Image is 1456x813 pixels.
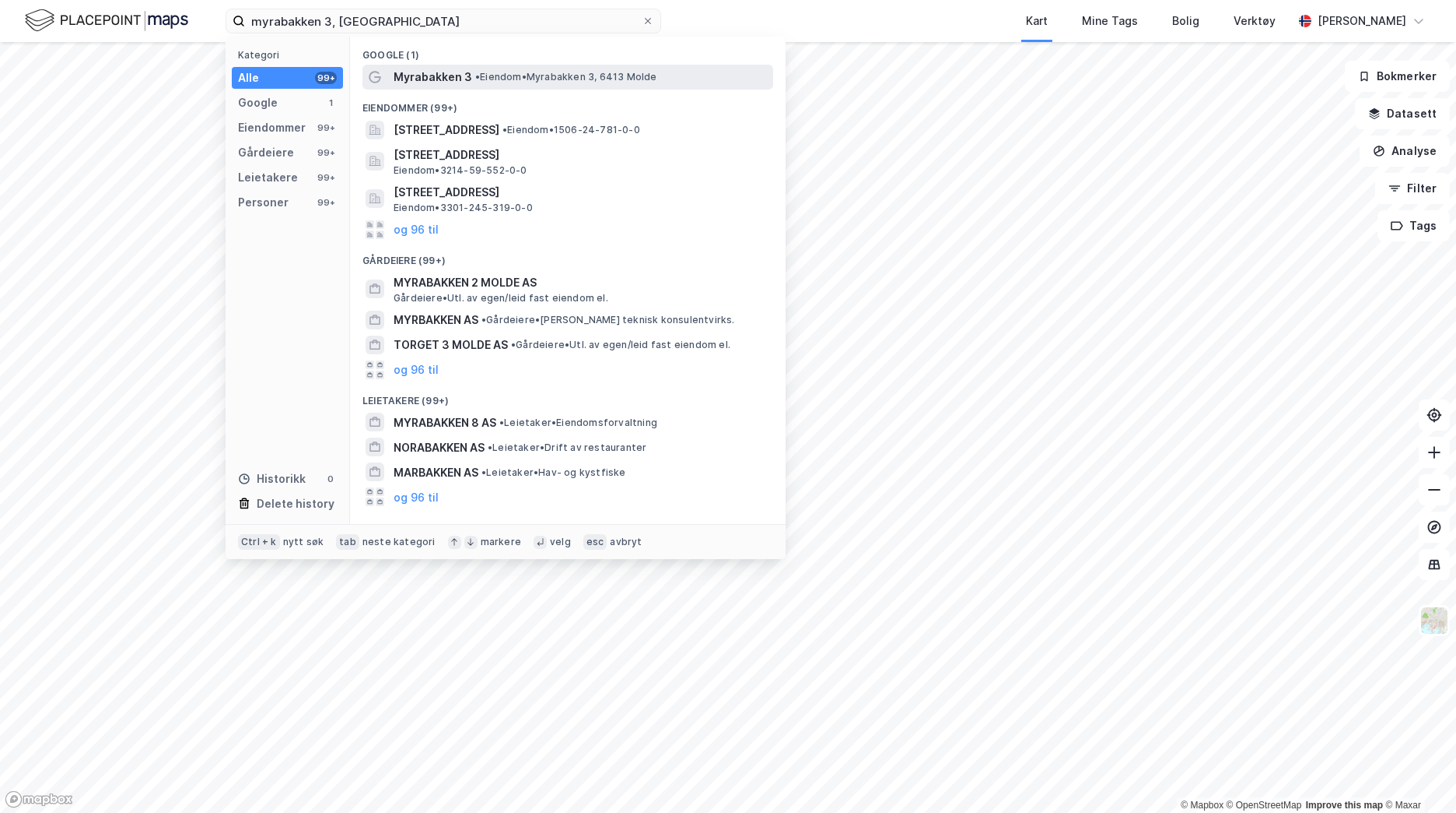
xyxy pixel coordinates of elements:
[502,124,640,136] span: Eiendom • 1506-24-781-0-0
[610,536,642,548] div: avbryt
[488,442,646,454] span: Leietaker • Drift av restauranter
[350,90,786,118] div: Eiendommer (99+)
[238,49,343,61] div: Kategori
[5,790,73,808] a: Mapbox homepage
[350,242,786,270] div: Gårdeiere (99+)
[394,414,496,432] span: MYRABAKKEN 8 AS
[257,494,334,513] div: Delete history
[1378,738,1456,813] iframe: Chat Widget
[1172,12,1199,30] div: Bolig
[481,536,521,548] div: markere
[1306,800,1383,811] a: Improve this map
[238,143,294,162] div: Gårdeiere
[475,71,480,83] span: •
[1345,61,1450,92] button: Bokmerker
[350,37,786,65] div: Google (1)
[394,438,485,457] span: NORABAKKEN AS
[238,193,289,212] div: Personer
[511,339,516,350] span: •
[394,146,767,164] span: [STREET_ADDRESS]
[394,220,439,239] button: og 96 til
[324,473,337,485] div: 0
[1375,173,1450,204] button: Filter
[394,361,439,379] button: og 96 til
[1227,800,1302,811] a: OpenStreetMap
[394,121,499,139] span: [STREET_ADDRESS]
[350,509,786,537] div: Personer (99+)
[336,534,359,550] div: tab
[1082,12,1138,30] div: Mine Tags
[475,71,657,83] span: Eiendom • Myrabakken 3, 6413 Molde
[245,9,642,33] input: Søk på adresse, matrikkel, gårdeiere, leietakere eller personer
[315,171,337,184] div: 99+
[394,183,767,202] span: [STREET_ADDRESS]
[315,72,337,84] div: 99+
[394,68,472,86] span: Myrabakken 3
[481,314,486,326] span: •
[394,487,439,506] button: og 96 til
[394,273,767,292] span: MYRABAKKEN 2 MOLDE AS
[1318,12,1406,30] div: [PERSON_NAME]
[238,118,306,137] div: Eiendommer
[499,417,504,428] span: •
[238,168,298,187] div: Leietakere
[350,382,786,410] div: Leietakere (99+)
[550,536,571,548] div: velg
[1378,738,1456,813] div: Kontrollprogram for chat
[238,69,259,87] div: Alle
[1181,800,1223,811] a: Mapbox
[583,534,607,550] div: esc
[238,470,306,488] div: Historikk
[1026,12,1048,30] div: Kart
[1355,98,1450,129] button: Datasett
[394,463,478,482] span: MARBAKKEN AS
[499,417,657,429] span: Leietaker • Eiendomsforvaltning
[394,292,608,304] span: Gårdeiere • Utl. av egen/leid fast eiendom el.
[25,7,188,34] img: logo.f888ab2527a4732fd821a326f86c7f29.svg
[1234,12,1276,30] div: Verktøy
[315,121,337,134] div: 99+
[502,124,507,135] span: •
[283,536,324,548] div: nytt søk
[315,196,337,209] div: 99+
[238,93,278,112] div: Google
[394,311,478,329] span: MYRBAKKEN AS
[394,202,533,214] span: Eiendom • 3301-245-319-0-0
[238,534,280,550] div: Ctrl + k
[1377,210,1450,241] button: Tags
[324,97,337,109] div: 1
[1360,135,1450,167] button: Analyse
[362,536,436,548] div: neste kategori
[481,314,735,326] span: Gårdeiere • [PERSON_NAME] teknisk konsulentvirks.
[394,164,527,177] span: Eiendom • 3214-59-552-0-0
[488,442,492,453] span: •
[394,336,508,354] span: TORGET 3 MOLDE AS
[511,339,730,351] span: Gårdeiere • Utl. av egen/leid fast eiendom el.
[315,146,337,159] div: 99+
[1419,606,1449,635] img: Z
[481,466,486,478] span: •
[481,466,626,479] span: Leietaker • Hav- og kystfiske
